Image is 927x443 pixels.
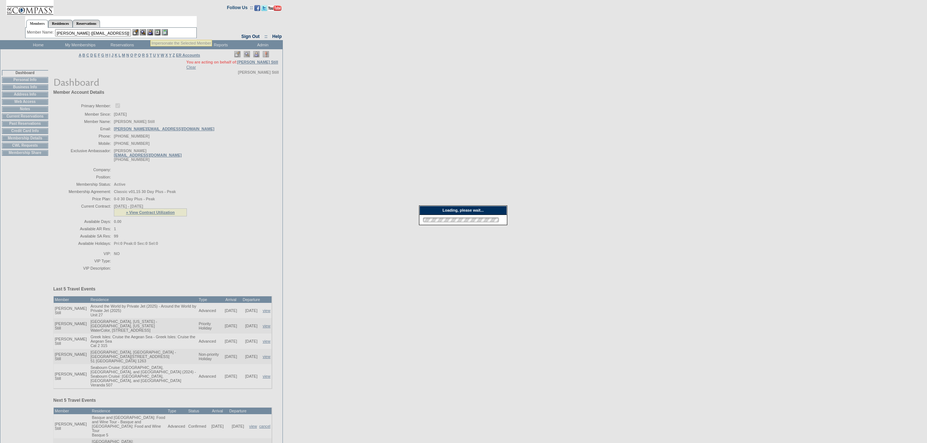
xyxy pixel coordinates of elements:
[261,5,267,11] img: Follow us on Twitter
[419,206,507,215] div: Loading, please wait...
[48,20,73,27] a: Residences
[132,29,139,35] img: b_edit.gif
[421,216,501,223] img: loading.gif
[254,7,260,12] a: Become our fan on Facebook
[27,29,55,35] div: Member Name:
[254,5,260,11] img: Become our fan on Facebook
[265,34,268,39] span: ::
[261,7,267,12] a: Follow us on Twitter
[154,29,161,35] img: Reservations
[147,29,153,35] img: Impersonate
[227,4,253,13] td: Follow Us ::
[162,29,168,35] img: b_calculator.gif
[272,34,282,39] a: Help
[241,34,259,39] a: Sign Out
[268,5,281,11] img: Subscribe to our YouTube Channel
[268,7,281,12] a: Subscribe to our YouTube Channel
[73,20,100,27] a: Reservations
[140,29,146,35] img: View
[26,20,49,28] a: Members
